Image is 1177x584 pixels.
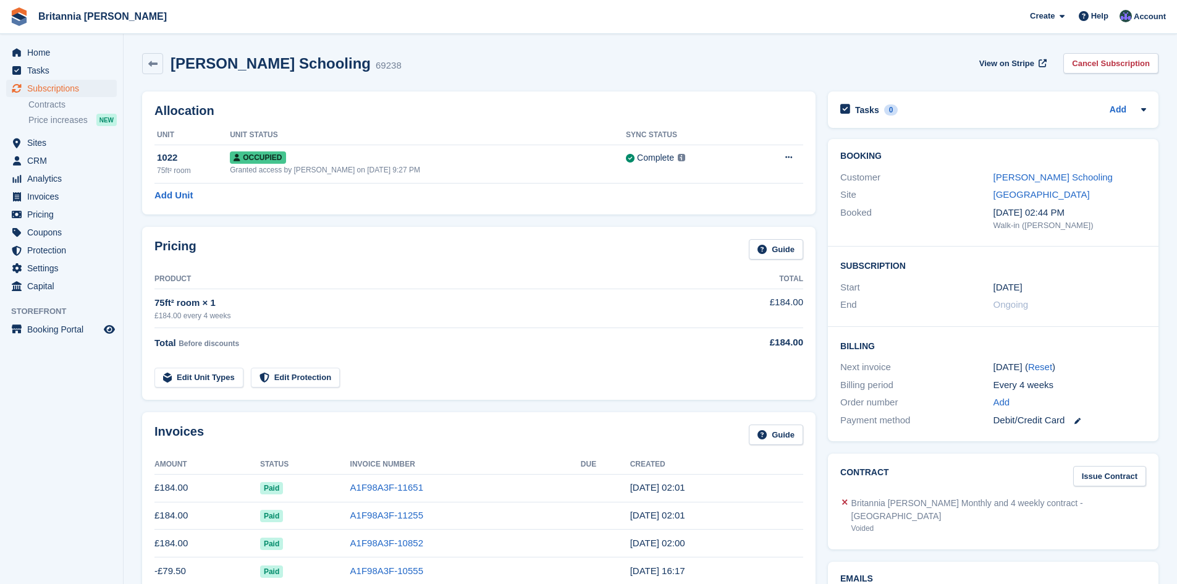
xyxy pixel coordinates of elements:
td: £184.00 [154,530,260,557]
h2: Contract [840,466,889,486]
span: Booking Portal [27,321,101,338]
th: Created [630,455,803,475]
div: £184.00 [704,336,803,350]
th: Unit Status [230,125,626,145]
th: Amount [154,455,260,475]
span: Protection [27,242,101,259]
th: Total [704,269,803,289]
span: Create [1030,10,1055,22]
a: Preview store [102,322,117,337]
a: [GEOGRAPHIC_DATA] [993,189,1090,200]
div: Start [840,281,993,295]
th: Sync Status [626,125,749,145]
a: menu [6,62,117,79]
div: £184.00 every 4 weeks [154,310,704,321]
div: NEW [96,114,117,126]
span: Paid [260,538,283,550]
a: menu [6,242,117,259]
h2: Tasks [855,104,879,116]
h2: [PERSON_NAME] Schooling [171,55,371,72]
td: £184.00 [154,474,260,502]
time: 2025-02-01 01:00:00 UTC [993,281,1023,295]
div: Payment method [840,413,993,428]
a: Add [1110,103,1126,117]
a: menu [6,170,117,187]
span: Coupons [27,224,101,241]
th: Status [260,455,350,475]
th: Product [154,269,704,289]
time: 2025-08-16 01:01:48 UTC [630,510,685,520]
a: Edit Unit Types [154,368,243,388]
span: Settings [27,260,101,277]
a: Issue Contract [1073,466,1146,486]
span: Subscriptions [27,80,101,97]
span: Price increases [28,114,88,126]
span: Paid [260,510,283,522]
a: Cancel Subscription [1063,53,1158,74]
div: Britannia [PERSON_NAME] Monthly and 4 weekly contract - [GEOGRAPHIC_DATA] [851,497,1146,523]
span: Total [154,337,176,348]
a: Britannia [PERSON_NAME] [33,6,172,27]
time: 2025-07-19 01:00:38 UTC [630,538,685,548]
a: Guide [749,425,803,445]
div: [DATE] 02:44 PM [993,206,1146,220]
h2: Pricing [154,239,196,260]
a: Reset [1028,362,1052,372]
span: Before discounts [179,339,239,348]
a: Guide [749,239,803,260]
div: Booked [840,206,993,232]
div: 75ft² room [157,165,230,176]
div: [DATE] ( ) [993,360,1146,375]
a: View on Stripe [974,53,1049,74]
div: 0 [884,104,898,116]
a: menu [6,188,117,205]
span: Sites [27,134,101,151]
a: menu [6,206,117,223]
span: Paid [260,565,283,578]
th: Unit [154,125,230,145]
div: Order number [840,396,993,410]
a: Add Unit [154,188,193,203]
span: CRM [27,152,101,169]
span: Help [1091,10,1108,22]
span: Account [1134,11,1166,23]
h2: Invoices [154,425,204,445]
h2: Subscription [840,259,1146,271]
th: Due [581,455,630,475]
a: Add [993,396,1010,410]
div: Site [840,188,993,202]
div: Voided [851,523,1146,534]
div: Debit/Credit Card [993,413,1146,428]
td: £184.00 [154,502,260,530]
a: A1F98A3F-11255 [350,510,423,520]
a: A1F98A3F-10555 [350,565,423,576]
a: menu [6,260,117,277]
span: Tasks [27,62,101,79]
a: menu [6,44,117,61]
div: Granted access by [PERSON_NAME] on [DATE] 9:27 PM [230,164,626,176]
time: 2025-09-13 01:01:05 UTC [630,482,685,493]
td: £184.00 [704,289,803,328]
a: menu [6,134,117,151]
span: Capital [27,277,101,295]
img: Lee Cradock [1120,10,1132,22]
div: Next invoice [840,360,993,375]
span: Invoices [27,188,101,205]
a: menu [6,80,117,97]
div: Customer [840,171,993,185]
span: Paid [260,482,283,494]
h2: Booking [840,151,1146,161]
h2: Allocation [154,104,803,118]
div: Complete [637,151,674,164]
div: 69238 [376,59,402,73]
a: menu [6,321,117,338]
div: Every 4 weeks [993,378,1146,392]
a: A1F98A3F-11651 [350,482,423,493]
a: Price increases NEW [28,113,117,127]
span: Ongoing [993,299,1029,310]
time: 2025-06-27 15:17:55 UTC [630,565,685,576]
a: Edit Protection [251,368,340,388]
span: Occupied [230,151,285,164]
span: Analytics [27,170,101,187]
a: menu [6,224,117,241]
